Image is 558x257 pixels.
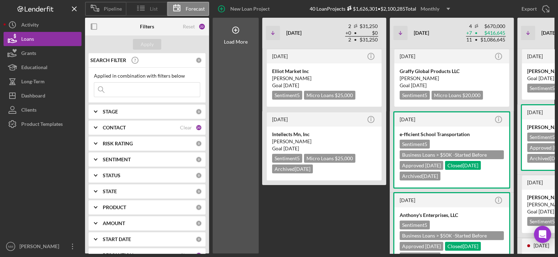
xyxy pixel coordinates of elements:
[196,188,202,195] div: 0
[272,68,376,75] div: Elliot Market Inc
[103,236,131,242] b: START DATE
[186,6,205,12] span: Forecast
[4,117,81,131] button: Product Templates
[140,24,154,29] b: Filters
[272,138,376,145] div: [PERSON_NAME]
[400,53,415,59] time: 2025-07-14 02:34
[527,84,557,93] div: Sentiment 5
[196,57,202,63] div: 0
[522,2,537,16] div: Export
[400,161,443,170] div: Approved [DATE]
[414,30,429,36] b: [DATE]
[400,150,504,159] div: Business Loans > $50K -Started Before [DATE] $337,093
[21,89,45,105] div: Dashboard
[196,172,202,179] div: 0
[272,154,302,163] div: Sentiment 5
[466,30,472,37] td: + 7
[514,2,554,16] button: Export
[103,220,125,226] b: AMOUNT
[527,208,554,214] span: Goal
[183,24,195,29] div: Reset
[21,32,34,48] div: Loans
[103,141,133,146] b: RISK RATING
[272,53,288,59] time: 2025-06-02 17:03
[4,32,81,46] button: Loans
[272,164,313,173] div: Archived [DATE]
[4,60,81,74] button: Educational
[393,111,510,189] a: [DATE]e-fficient School TransportationSentiment5Business Loans > $50K -Started Before [DATE] $337...
[8,245,13,248] text: NM
[103,189,117,194] b: STATE
[534,242,549,248] time: 2025-07-18 16:27
[400,116,415,122] time: 2025-05-08 19:08
[4,103,81,117] a: Clients
[196,220,202,227] div: 0
[213,2,277,16] button: New Loan Project
[21,18,39,34] div: Activity
[21,103,36,119] div: Clients
[272,91,302,100] div: Sentiment 5
[21,60,47,76] div: Educational
[103,157,131,162] b: SENTIMENT
[445,242,481,251] div: Closed [DATE]
[474,38,478,42] span: •
[21,74,45,90] div: Long-Term
[272,116,288,122] time: 2025-04-25 14:03
[432,91,483,100] div: Micro Loans
[400,197,415,203] time: 2025-02-05 01:28
[4,239,81,253] button: NM[PERSON_NAME]
[474,31,478,35] span: •
[480,30,506,37] td: $416,645
[527,109,543,115] time: 2025-07-28 20:47
[266,111,383,181] a: [DATE]Intellects Mn, Inc[PERSON_NAME]Goal [DATE]Sentiment5Micro Loans $25,000Archived[DATE]
[462,92,480,98] span: $20,000
[400,140,430,149] div: Sentiment 5
[196,236,202,242] div: 0
[541,30,557,36] b: [DATE]
[304,154,355,163] div: Micro Loans
[150,6,158,12] span: List
[345,37,351,43] td: 2
[400,75,504,82] div: [PERSON_NAME]
[539,75,554,81] time: 08/28/2025
[400,212,504,219] div: Anthony's Enterprises, LLC
[94,73,200,79] div: Applied in combination with filters below
[534,226,551,243] div: Open Intercom Messenger
[4,89,81,103] button: Dashboard
[272,145,299,151] span: Goal
[527,217,557,226] div: Sentiment 5
[393,48,510,108] a: [DATE]Graffy Global Products LLC[PERSON_NAME]Goal [DATE]Sentiment5Micro Loans $20,000
[527,53,543,59] time: 2025-07-14 15:42
[527,75,554,81] span: Goal
[196,140,202,147] div: 0
[272,82,299,88] span: Goal
[224,39,248,45] div: Load More
[4,18,81,32] button: Activity
[345,30,351,37] td: + 0
[359,30,378,37] td: $0
[359,23,378,30] td: $31,250
[21,117,63,133] div: Product Templates
[283,82,299,88] time: 06/29/2025
[400,231,504,240] div: Business Loans > $50K -Started Before [DATE] $78,352
[359,37,378,43] td: $31,250
[90,57,126,63] b: SEARCH FILTER
[527,179,543,185] time: 2025-06-27 20:37
[141,39,154,50] div: Apply
[230,2,270,16] div: New Loan Project
[272,131,376,138] div: Intellects Mn, Inc
[353,38,357,42] span: •
[196,156,202,163] div: 0
[103,109,118,114] b: STAGE
[4,74,81,89] button: Long-Term
[345,23,351,30] td: 2
[400,68,504,75] div: Graffy Global Products LLC
[283,145,299,151] time: 06/21/2025
[539,208,554,214] time: 08/10/2025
